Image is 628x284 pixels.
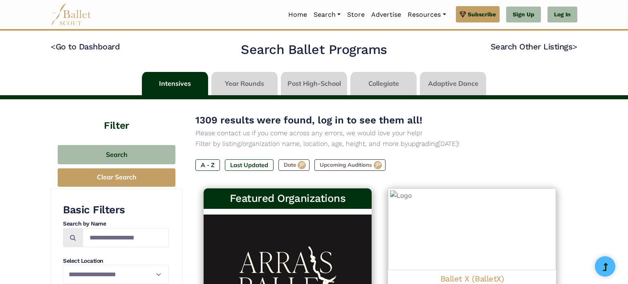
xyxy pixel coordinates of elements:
[547,7,577,23] a: Log In
[195,159,220,171] label: A - Z
[314,159,386,171] label: Upcoming Auditions
[241,41,387,58] h2: Search Ballet Programs
[63,203,169,217] h3: Basic Filters
[195,139,564,149] p: Filter by listing/organization name, location, age, height, and more by [DATE]!
[349,72,418,95] li: Collegiate
[140,72,210,95] li: Intensives
[388,188,556,270] img: Logo
[51,42,120,51] a: <Go to Dashboard
[572,41,577,51] code: >
[63,220,169,228] h4: Search by Name
[51,99,182,133] h4: Filter
[368,6,404,23] a: Advertise
[418,72,488,95] li: Adaptive Dance
[210,192,365,206] h3: Featured Organizations
[344,6,368,23] a: Store
[210,72,279,95] li: Year Rounds
[460,10,466,19] img: gem.svg
[395,273,549,284] h4: Ballet X (BalletX)
[491,42,577,51] a: Search Other Listings>
[195,128,564,139] p: Please contact us if you come across any errors, we would love your help!
[225,159,274,171] label: Last Updated
[51,41,56,51] code: <
[278,159,310,171] label: Date
[63,257,169,265] h4: Select Location
[279,72,349,95] li: Post High-School
[83,228,169,247] input: Search by names...
[195,114,422,126] span: 1309 results were found, log in to see them all!
[404,6,449,23] a: Resources
[468,10,496,19] span: Subscribe
[310,6,344,23] a: Search
[58,145,175,164] button: Search
[456,6,500,22] a: Subscribe
[285,6,310,23] a: Home
[58,168,175,187] button: Clear Search
[506,7,541,23] a: Sign Up
[408,140,438,148] a: upgrading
